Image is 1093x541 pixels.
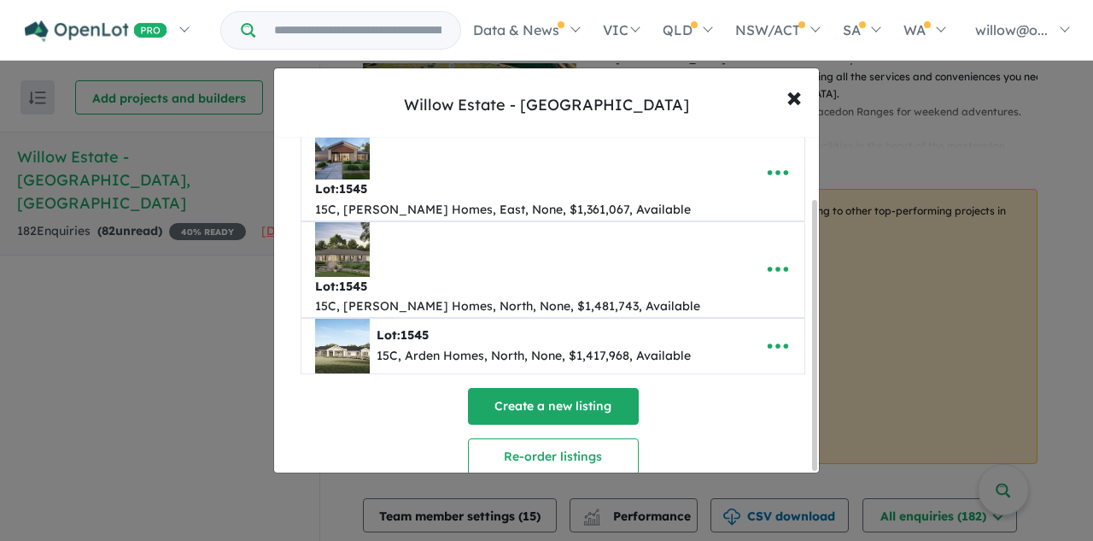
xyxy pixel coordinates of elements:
span: willow@o... [975,21,1048,38]
span: × [786,78,802,115]
button: Re-order listings [468,438,639,475]
b: Lot: [377,327,429,343]
b: Lot: [315,181,367,197]
div: 15C, [PERSON_NAME] Homes, North, None, $1,481,743, Available [315,297,700,317]
img: Willow%20Estate%20-%20Gisborne%20-%20Lot%201545___1747202007.jpg [315,222,370,277]
img: Openlot PRO Logo White [25,21,167,42]
span: 1545 [400,327,429,343]
span: 1545 [339,279,367,294]
div: Willow Estate - [GEOGRAPHIC_DATA] [404,94,689,116]
input: Try estate name, suburb, builder or developer [259,12,457,49]
b: Lot: [315,279,367,294]
img: Willow%20Estate%20-%20Gisborne%20-%20Lot%201545___1757305193.jpg [315,319,370,373]
img: Willow%20Estate%20-%20Gisborne%20-%20Lot%201545___1747368214.jpg [315,125,370,179]
span: 1545 [339,181,367,197]
div: 15C, [PERSON_NAME] Homes, East, None, $1,361,067, Available [315,200,691,221]
button: Create a new listing [468,388,639,425]
div: 15C, Arden Homes, North, None, $1,417,968, Available [377,346,691,367]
